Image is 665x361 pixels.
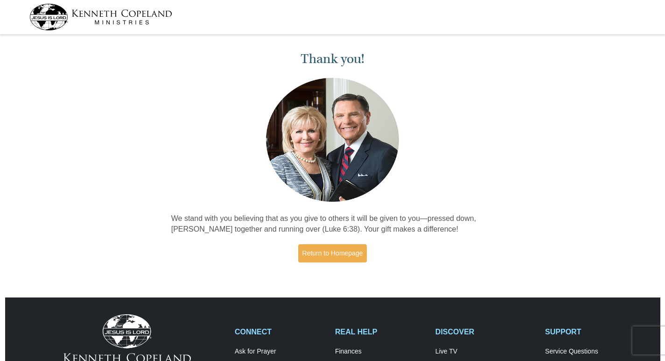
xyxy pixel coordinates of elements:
a: Finances [335,347,426,356]
img: Kenneth and Gloria [264,76,401,204]
a: Ask for Prayer [235,347,325,356]
h2: REAL HELP [335,327,426,336]
img: kcm-header-logo.svg [29,4,172,30]
h2: CONNECT [235,327,325,336]
a: Service Questions [545,347,636,356]
h2: SUPPORT [545,327,636,336]
a: Return to Homepage [298,244,367,262]
h1: Thank you! [171,51,494,67]
p: We stand with you believing that as you give to others it will be given to you—pressed down, [PER... [171,213,494,235]
a: Live TV [435,347,535,356]
h2: DISCOVER [435,327,535,336]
